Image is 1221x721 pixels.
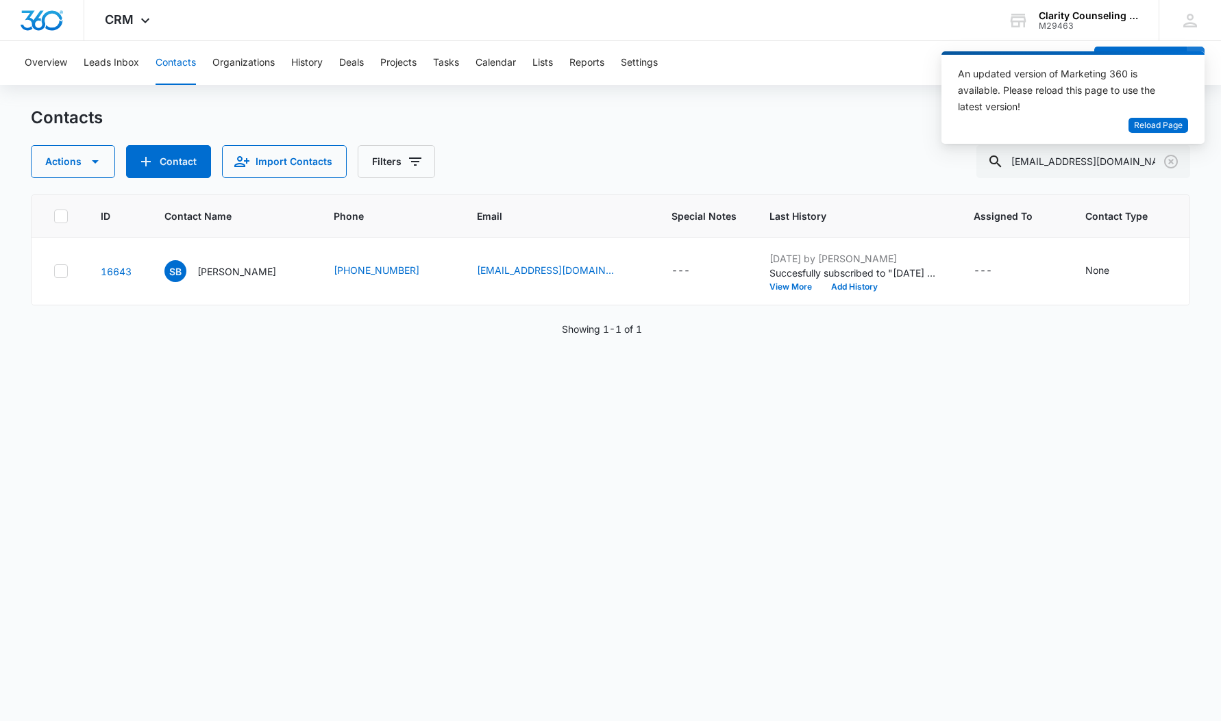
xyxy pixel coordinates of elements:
[974,263,1017,279] div: Assigned To - - Select to Edit Field
[569,41,604,85] button: Reports
[477,263,614,277] a: [EMAIL_ADDRESS][DOMAIN_NAME]
[621,41,658,85] button: Settings
[1039,10,1139,21] div: account name
[291,41,323,85] button: History
[1085,263,1134,279] div: Contact Type - None - Select to Edit Field
[164,209,281,223] span: Contact Name
[339,41,364,85] button: Deals
[334,209,424,223] span: Phone
[1128,118,1188,134] button: Reload Page
[532,41,553,85] button: Lists
[769,251,941,266] p: [DATE] by [PERSON_NAME]
[477,209,619,223] span: Email
[156,41,196,85] button: Contacts
[671,209,737,223] span: Special Notes
[671,263,690,279] div: ---
[1085,263,1109,277] div: None
[197,264,276,279] p: [PERSON_NAME]
[126,145,211,178] button: Add Contact
[1160,151,1182,173] button: Clear
[476,41,516,85] button: Calendar
[222,145,347,178] button: Import Contacts
[958,66,1172,115] div: An updated version of Marketing 360 is available. Please reload this page to use the latest version!
[562,322,642,336] p: Showing 1-1 of 1
[769,266,941,280] p: Succesfully subscribed to "[DATE] Reminder".
[477,263,639,279] div: Email - slbloodworth214@gmail.com - Select to Edit Field
[974,209,1033,223] span: Assigned To
[1134,119,1183,132] span: Reload Page
[769,283,822,291] button: View More
[212,41,275,85] button: Organizations
[334,263,444,279] div: Phone - (910) 515-2904 - Select to Edit Field
[101,209,112,223] span: ID
[334,263,419,277] a: [PHONE_NUMBER]
[974,263,992,279] div: ---
[164,260,301,282] div: Contact Name - Sarah Bloodworth - Select to Edit Field
[25,41,67,85] button: Overview
[380,41,417,85] button: Projects
[358,145,435,178] button: Filters
[822,283,887,291] button: Add History
[671,263,715,279] div: Special Notes - - Select to Edit Field
[164,260,186,282] span: SB
[1094,47,1187,79] button: Add Contact
[31,145,115,178] button: Actions
[101,266,132,277] a: Navigate to contact details page for Sarah Bloodworth
[1085,209,1148,223] span: Contact Type
[105,12,134,27] span: CRM
[31,107,103,128] h1: Contacts
[84,41,139,85] button: Leads Inbox
[976,145,1190,178] input: Search Contacts
[1039,21,1139,31] div: account id
[769,209,921,223] span: Last History
[433,41,459,85] button: Tasks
